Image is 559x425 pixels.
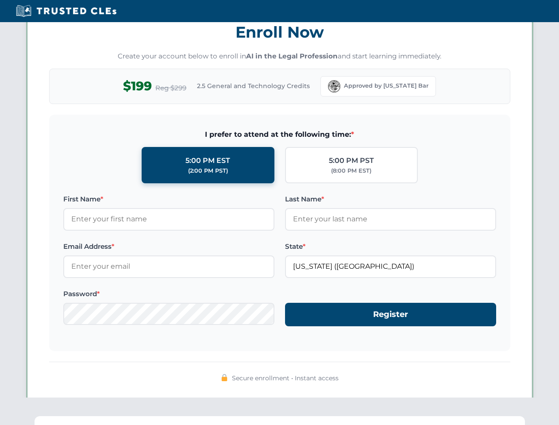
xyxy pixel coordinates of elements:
[197,81,310,91] span: 2.5 General and Technology Credits
[185,155,230,166] div: 5:00 PM EST
[285,241,496,252] label: State
[328,80,340,93] img: Florida Bar
[285,255,496,278] input: Florida (FL)
[246,52,338,60] strong: AI in the Legal Profession
[13,4,119,18] img: Trusted CLEs
[63,194,274,205] label: First Name
[344,81,428,90] span: Approved by [US_STATE] Bar
[63,289,274,299] label: Password
[63,129,496,140] span: I prefer to attend at the following time:
[123,76,152,96] span: $199
[155,83,186,93] span: Reg $299
[221,374,228,381] img: 🔒
[63,241,274,252] label: Email Address
[63,208,274,230] input: Enter your first name
[49,18,510,46] h3: Enroll Now
[63,255,274,278] input: Enter your email
[285,208,496,230] input: Enter your last name
[285,303,496,326] button: Register
[188,166,228,175] div: (2:00 PM PST)
[285,194,496,205] label: Last Name
[329,155,374,166] div: 5:00 PM PST
[232,373,339,383] span: Secure enrollment • Instant access
[49,51,510,62] p: Create your account below to enroll in and start learning immediately.
[331,166,371,175] div: (8:00 PM EST)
